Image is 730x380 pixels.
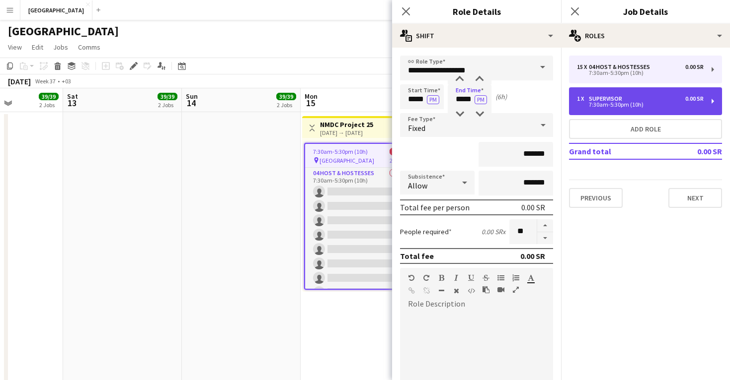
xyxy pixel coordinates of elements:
button: Text Color [527,274,534,282]
button: Previous [569,188,623,208]
div: 2 Jobs [158,101,177,109]
span: 39/39 [39,93,59,100]
span: Edit [32,43,43,52]
span: Fixed [408,123,425,133]
div: [DATE] → [DATE] [320,129,373,136]
a: View [4,41,26,54]
div: Supervisor [589,95,626,102]
div: +03 [62,77,71,85]
button: Next [668,188,722,208]
div: 2 Jobs [39,101,58,109]
button: Insert video [497,286,504,294]
button: Italic [453,274,460,282]
td: Grand total [569,143,665,159]
div: Shift [392,24,561,48]
div: 0.00 SR [685,95,704,102]
span: 13 [66,97,78,109]
span: 2 Roles [390,157,406,164]
button: Paste as plain text [483,286,489,294]
div: 0.00 SR x [482,227,505,236]
span: Allow [408,181,427,190]
div: 15 x [577,63,589,70]
div: (6h) [495,92,507,101]
button: Horizontal Line [438,287,445,295]
span: Jobs [53,43,68,52]
span: Week 37 [33,77,58,85]
button: Decrease [537,232,553,245]
div: 0.00 SR [520,251,545,261]
h1: [GEOGRAPHIC_DATA] [8,24,119,39]
span: 39/39 [158,93,177,100]
button: Unordered List [497,274,504,282]
div: 0.00 SR [521,202,545,212]
label: People required [400,227,452,236]
button: Underline [468,274,475,282]
button: Redo [423,274,430,282]
button: Increase [537,219,553,232]
span: 15 [303,97,318,109]
h3: Job Details [561,5,730,18]
span: 7:30am-5:30pm (10h) [313,148,368,155]
div: Total fee per person [400,202,470,212]
button: [GEOGRAPHIC_DATA] [20,0,92,20]
app-job-card: 7:30am-5:30pm (10h)0/16 [GEOGRAPHIC_DATA]2 Roles04 Host & Hostesses0/157:30am-5:30pm (10h) [304,143,415,290]
span: 39/39 [276,93,296,100]
span: Comms [78,43,100,52]
button: HTML Code [468,287,475,295]
button: Ordered List [512,274,519,282]
span: Mon [305,92,318,101]
span: Sun [186,92,198,101]
button: PM [475,95,487,104]
a: Comms [74,41,104,54]
td: 0.00 SR [665,143,722,159]
span: 0/16 [390,148,406,155]
h3: Role Details [392,5,561,18]
div: 0.00 SR [685,63,704,70]
a: Edit [28,41,47,54]
button: Clear Formatting [453,287,460,295]
div: Total fee [400,251,434,261]
div: 7:30am-5:30pm (10h) [577,70,704,75]
div: [DATE] [8,76,31,86]
button: Bold [438,274,445,282]
span: View [8,43,22,52]
button: Fullscreen [512,286,519,294]
h3: NMDC Project 25 [320,120,373,129]
button: Add role [569,119,722,139]
span: Sat [67,92,78,101]
a: Jobs [49,41,72,54]
button: Undo [408,274,415,282]
div: 7:30am-5:30pm (10h) [577,102,704,107]
span: 14 [184,97,198,109]
div: 2 Jobs [277,101,296,109]
div: Roles [561,24,730,48]
div: 04 Host & Hostesses [589,63,654,70]
div: 1 x [577,95,589,102]
button: PM [427,95,439,104]
button: Strikethrough [483,274,489,282]
span: [GEOGRAPHIC_DATA] [320,157,374,164]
